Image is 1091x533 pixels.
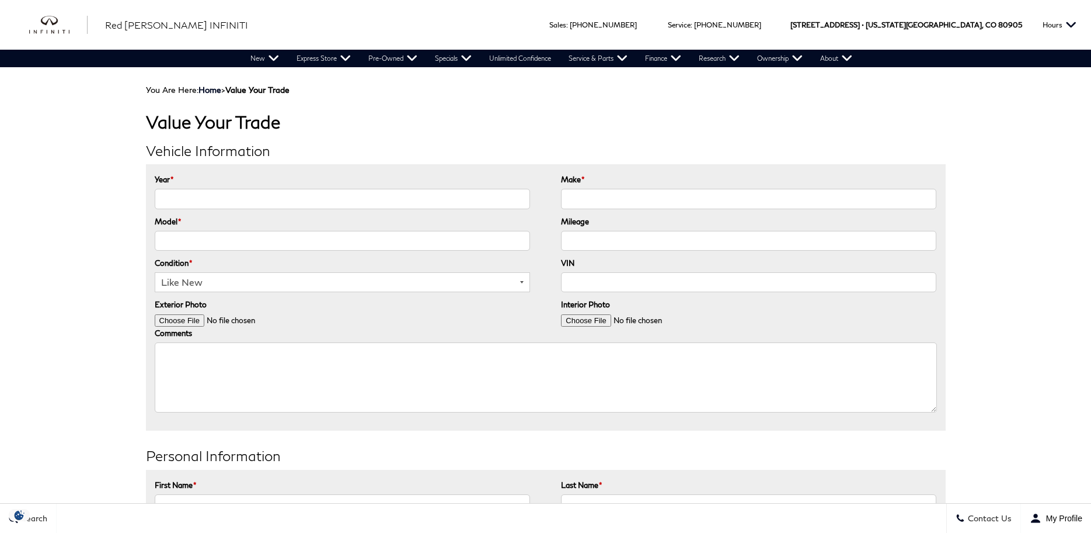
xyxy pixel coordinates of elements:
[146,143,946,158] h2: Vehicle Information
[155,215,181,228] label: Model
[790,20,1022,29] a: [STREET_ADDRESS] • [US_STATE][GEOGRAPHIC_DATA], CO 80905
[636,50,690,67] a: Finance
[694,20,761,29] a: [PHONE_NUMBER]
[29,16,88,34] img: INFINITI
[242,50,288,67] a: New
[155,257,192,269] label: Condition
[426,50,480,67] a: Specials
[566,20,568,29] span: :
[105,18,248,32] a: Red [PERSON_NAME] INFINITI
[146,448,946,463] h2: Personal Information
[1021,504,1091,533] button: Open user profile menu
[146,85,290,95] span: You Are Here:
[691,20,692,29] span: :
[242,50,861,67] nav: Main Navigation
[748,50,811,67] a: Ownership
[155,327,192,340] label: Comments
[811,50,861,67] a: About
[1041,514,1082,523] span: My Profile
[155,298,207,311] label: Exterior Photo
[105,19,248,30] span: Red [PERSON_NAME] INFINITI
[6,509,33,521] img: Opt-Out Icon
[6,509,33,521] section: Click to Open Cookie Consent Modal
[155,479,196,492] label: First Name
[198,85,221,95] a: Home
[155,173,173,186] label: Year
[549,20,566,29] span: Sales
[560,50,636,67] a: Service & Parts
[570,20,637,29] a: [PHONE_NUMBER]
[480,50,560,67] a: Unlimited Confidence
[225,85,290,95] strong: Value Your Trade
[561,257,574,269] label: VIN
[965,514,1012,524] span: Contact Us
[561,479,602,492] label: Last Name
[198,85,290,95] span: >
[561,215,589,228] label: Mileage
[18,514,47,524] span: Search
[668,20,691,29] span: Service
[146,85,946,95] div: Breadcrumbs
[561,298,610,311] label: Interior Photo
[146,112,946,131] h1: Value Your Trade
[29,16,88,34] a: infiniti
[561,173,584,186] label: Make
[690,50,748,67] a: Research
[360,50,426,67] a: Pre-Owned
[288,50,360,67] a: Express Store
